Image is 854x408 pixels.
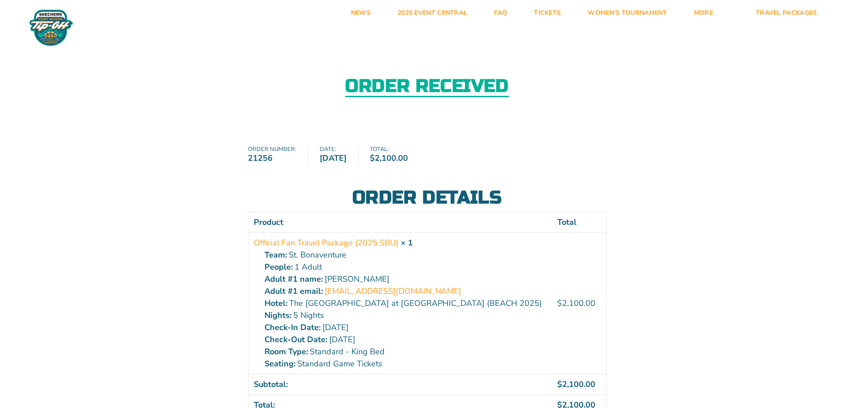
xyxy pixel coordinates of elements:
[401,237,413,248] strong: × 1
[557,379,562,390] span: $
[264,249,546,261] p: St. Bonaventure
[254,237,399,249] a: Official Fan Travel Package (2025 SBU)
[557,298,562,309] span: $
[557,379,595,390] span: 2,100.00
[345,77,508,97] h2: Order received
[248,152,296,164] strong: 21256
[264,285,323,297] strong: Adult #1 email:
[557,298,595,309] bdi: 2,100.00
[264,261,546,273] p: 1 Adult
[264,297,287,309] strong: Hotel:
[264,309,291,322] strong: Nights:
[320,152,347,164] strong: [DATE]
[264,322,321,334] strong: Check-In Date:
[248,146,308,164] li: Order number:
[264,346,546,358] p: Standard - King Bed
[370,146,420,164] li: Total:
[264,249,287,261] strong: Team:
[264,346,308,358] strong: Room Type:
[552,212,606,232] th: Total
[27,9,75,47] img: Fort Myers Tip-Off
[264,261,293,273] strong: People:
[264,334,327,346] strong: Check-Out Date:
[320,146,359,164] li: Date:
[248,212,552,232] th: Product
[264,309,546,322] p: 5 Nights
[264,273,323,285] strong: Adult #1 name:
[325,285,461,297] a: [EMAIL_ADDRESS][DOMAIN_NAME]
[248,374,552,395] th: Subtotal:
[248,189,607,206] h2: Order details
[264,358,295,370] strong: Seating:
[370,153,408,163] bdi: 2,100.00
[370,153,375,163] span: $
[264,334,546,346] p: [DATE]
[264,273,546,285] p: [PERSON_NAME]
[264,358,546,370] p: Standard Game Tickets
[264,297,546,309] p: The [GEOGRAPHIC_DATA] at [GEOGRAPHIC_DATA] (BEACH 2025)
[264,322,546,334] p: [DATE]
